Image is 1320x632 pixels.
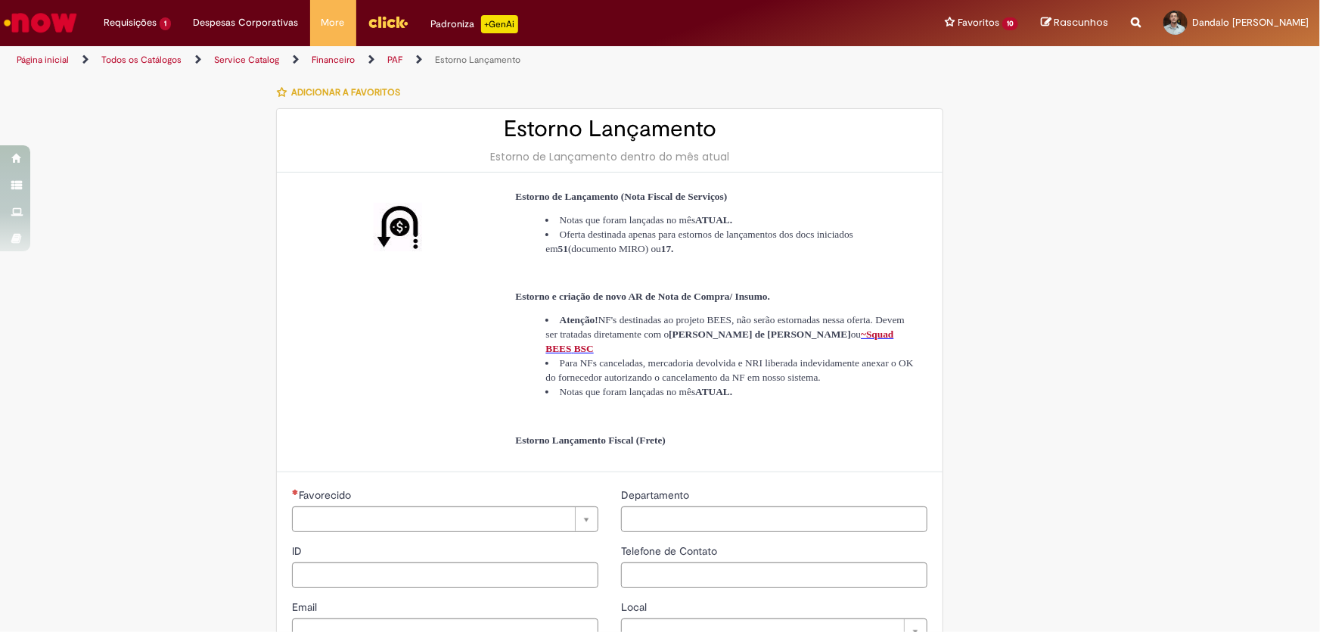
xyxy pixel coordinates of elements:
span: Estorno de Lançamento (Nota Fiscal de Serviços) [515,191,727,202]
button: Adicionar a Favoritos [276,76,408,108]
div: Estorno de Lançamento dentro do mês atual [292,149,927,164]
strong: ATUAL. [695,386,732,397]
span: Departamento [621,488,692,502]
img: Estorno Lançamento [374,203,422,251]
strong: 51 [558,243,568,254]
span: Email [292,600,320,614]
span: Estorno e criação de novo AR de Nota de Compra/ Insumo. [515,291,770,302]
span: ~Squad BEES [545,328,893,354]
li: Para NFs canceladas, mercadoria devolvida e NRI liberada indevidamente anexar o OK do fornecedor ... [545,356,916,384]
a: Limpar campo Favorecido [292,506,598,532]
a: Rascunhos [1041,16,1108,30]
a: PAF [387,54,402,66]
span: 10 [1002,17,1018,30]
input: Departamento [621,506,927,532]
img: click_logo_yellow_360x200.png [368,11,408,33]
ul: Trilhas de página [11,46,868,74]
span: 1 [160,17,171,30]
span: Adicionar a Favoritos [291,86,400,98]
input: ID [292,562,598,588]
span: Requisições [104,15,157,30]
li: Notas que foram lançadas no mês [545,213,916,227]
a: Todos os Catálogos [101,54,182,66]
span: Estorno Lançamento Fiscal (Frete) [515,434,666,446]
a: Service Catalog [214,54,279,66]
a: ~Squad BEESBSC [545,328,893,354]
span: Necessários [292,489,299,495]
li: Oferta destinada apenas para estornos de lançamentos dos docs iniciados em (documento MIRO) ou [545,227,916,256]
span: Local [621,600,650,614]
span: More [321,15,345,30]
strong: [PERSON_NAME] de [PERSON_NAME] [669,328,851,340]
span: NF's destinadas ao projeto BEES, não serão estornadas nessa oferta. Devem ser tratadas diretament... [545,314,905,340]
li: Notas que foram lançadas no mês [545,384,916,399]
span: Dandalo [PERSON_NAME] [1192,16,1309,29]
a: Financeiro [312,54,355,66]
p: +GenAi [481,15,518,33]
strong: ATUAL. [695,214,732,226]
span: Necessários - Favorecido [299,488,354,502]
input: Telefone de Contato [621,562,927,588]
h2: Estorno Lançamento [292,117,927,142]
span: Favoritos [958,15,999,30]
span: ID [292,544,305,558]
div: Padroniza [431,15,518,33]
span: BSC [574,343,594,354]
span: Rascunhos [1054,15,1108,30]
strong: 17. [661,243,674,254]
span: Telefone de Contato [621,544,720,558]
span: Despesas Corporativas [194,15,299,30]
strong: Atenção! [560,314,598,325]
a: Estorno Lançamento [435,54,520,66]
img: ServiceNow [2,8,79,38]
a: Página inicial [17,54,69,66]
